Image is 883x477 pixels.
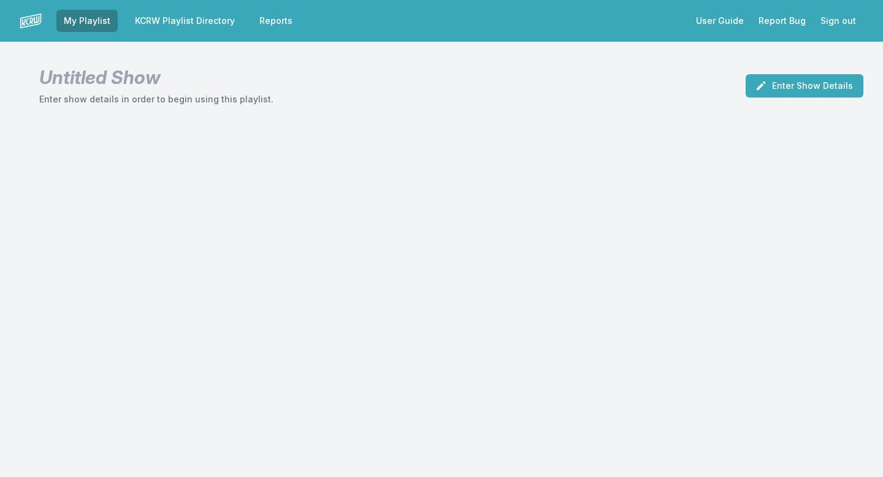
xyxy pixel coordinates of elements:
[39,93,273,105] p: Enter show details in order to begin using this playlist.
[39,66,273,88] h1: Untitled Show
[56,10,118,32] a: My Playlist
[128,10,242,32] a: KCRW Playlist Directory
[689,10,751,32] a: User Guide
[20,10,42,32] img: logo-white-87cec1fa9cbef997252546196dc51331.png
[746,74,863,97] button: Enter Show Details
[813,10,863,32] button: Sign out
[751,10,813,32] a: Report Bug
[252,10,300,32] a: Reports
